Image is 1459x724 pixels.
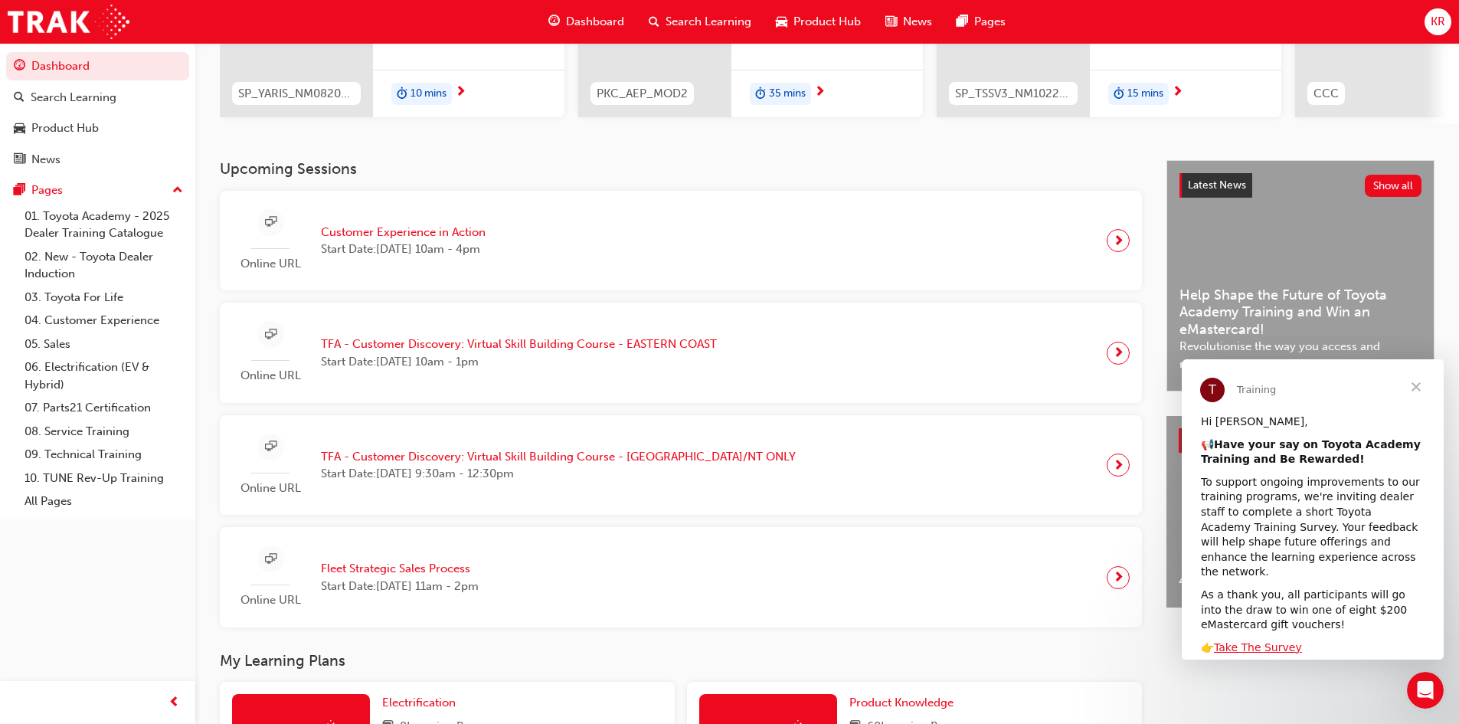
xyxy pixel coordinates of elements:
span: car-icon [776,12,787,31]
button: Pages [6,176,189,205]
a: 02. New - Toyota Dealer Induction [18,245,189,286]
span: guage-icon [548,12,560,31]
span: Start Date: [DATE] 11am - 2pm [321,578,479,595]
span: up-icon [172,181,183,201]
span: duration-icon [1114,84,1124,104]
iframe: Intercom live chat [1407,672,1444,709]
span: next-icon [1113,230,1124,251]
a: Dashboard [6,52,189,80]
span: prev-icon [168,693,180,713]
span: Latest News [1188,179,1246,192]
a: 09. Technical Training [18,443,189,467]
a: News [6,146,189,174]
span: TFA - Customer Discovery: Virtual Skill Building Course - EASTERN COAST [321,336,717,353]
img: Trak [8,5,129,39]
span: PKC_AEP_MOD2 [597,85,688,103]
a: 04. Customer Experience [18,309,189,333]
span: guage-icon [14,60,25,74]
span: Electrification [382,696,456,709]
span: Start Date: [DATE] 10am - 1pm [321,353,717,371]
span: Pages [974,13,1006,31]
span: SP_YARIS_NM0820_EL_02 [238,85,355,103]
span: Fleet Strategic Sales Process [321,560,479,578]
div: Pages [31,182,63,199]
a: Online URLTFA - Customer Discovery: Virtual Skill Building Course - [GEOGRAPHIC_DATA]/NT ONLYStar... [232,428,1130,503]
span: 4x4 and Towing [1179,572,1349,590]
span: CCC [1313,85,1339,103]
a: guage-iconDashboard [536,6,636,38]
span: Revolutionise the way you access and manage your learning resources. [1179,338,1421,372]
a: Online URLTFA - Customer Discovery: Virtual Skill Building Course - EASTERN COASTStart Date:[DATE... [232,315,1130,391]
span: next-icon [1113,567,1124,588]
span: Product Hub [793,13,861,31]
a: Search Learning [6,84,189,112]
span: 35 mins [769,85,806,103]
span: sessionType_ONLINE_URL-icon [265,550,276,569]
a: pages-iconPages [944,6,1018,38]
button: KR [1425,8,1451,35]
span: News [903,13,932,31]
span: search-icon [649,12,659,31]
a: 10. TUNE Rev-Up Training [18,467,189,490]
h3: My Learning Plans [220,652,1142,670]
span: 15 mins [1127,85,1163,103]
span: next-icon [1113,342,1124,364]
span: duration-icon [755,84,766,104]
span: sessionType_ONLINE_URL-icon [265,437,276,457]
a: 01. Toyota Academy - 2025 Dealer Training Catalogue [18,205,189,245]
span: car-icon [14,122,25,136]
h3: Upcoming Sessions [220,160,1142,178]
span: Dashboard [566,13,624,31]
span: next-icon [1172,86,1183,100]
a: 03. Toyota For Life [18,286,189,310]
a: news-iconNews [873,6,944,38]
a: 06. Electrification (EV & Hybrid) [18,355,189,396]
a: Online URLCustomer Experience in ActionStart Date:[DATE] 10am - 4pm [232,203,1130,279]
span: next-icon [1113,454,1124,476]
span: sessionType_ONLINE_URL-icon [265,326,276,345]
a: 08. Service Training [18,420,189,444]
a: All Pages [18,490,189,513]
a: 05. Sales [18,333,189,356]
span: KR [1431,13,1445,31]
a: Product Knowledge [849,694,960,712]
span: Online URL [232,591,309,609]
span: Online URL [232,255,309,273]
span: Online URL [232,480,309,497]
span: news-icon [885,12,897,31]
div: Product Hub [31,120,99,137]
span: pages-icon [14,184,25,198]
div: Search Learning [31,89,116,106]
span: SP_TSSV3_NM1022_EL [955,85,1071,103]
span: next-icon [814,86,826,100]
span: 10 mins [411,85,447,103]
span: duration-icon [397,84,407,104]
a: Online URLFleet Strategic Sales ProcessStart Date:[DATE] 11am - 2pm [232,539,1130,615]
a: Product Hub [6,114,189,143]
span: Start Date: [DATE] 9:30am - 12:30pm [321,465,796,483]
span: Help Shape the Future of Toyota Academy Training and Win an eMastercard! [1179,287,1421,339]
a: Latest NewsShow all [1179,173,1421,198]
a: Product HubShow all [1179,428,1422,453]
a: 4x4 and Towing [1166,416,1362,608]
span: news-icon [14,153,25,167]
iframe: Intercom live chat message [1182,359,1444,660]
span: sessionType_ONLINE_URL-icon [265,213,276,232]
button: Show all [1365,175,1422,197]
span: TFA - Customer Discovery: Virtual Skill Building Course - [GEOGRAPHIC_DATA]/NT ONLY [321,448,796,466]
span: Online URL [232,367,309,385]
a: Electrification [382,694,462,712]
button: DashboardSearch LearningProduct HubNews [6,49,189,176]
a: Latest NewsShow allHelp Shape the Future of Toyota Academy Training and Win an eMastercard!Revolu... [1166,160,1434,391]
a: 07. Parts21 Certification [18,396,189,420]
